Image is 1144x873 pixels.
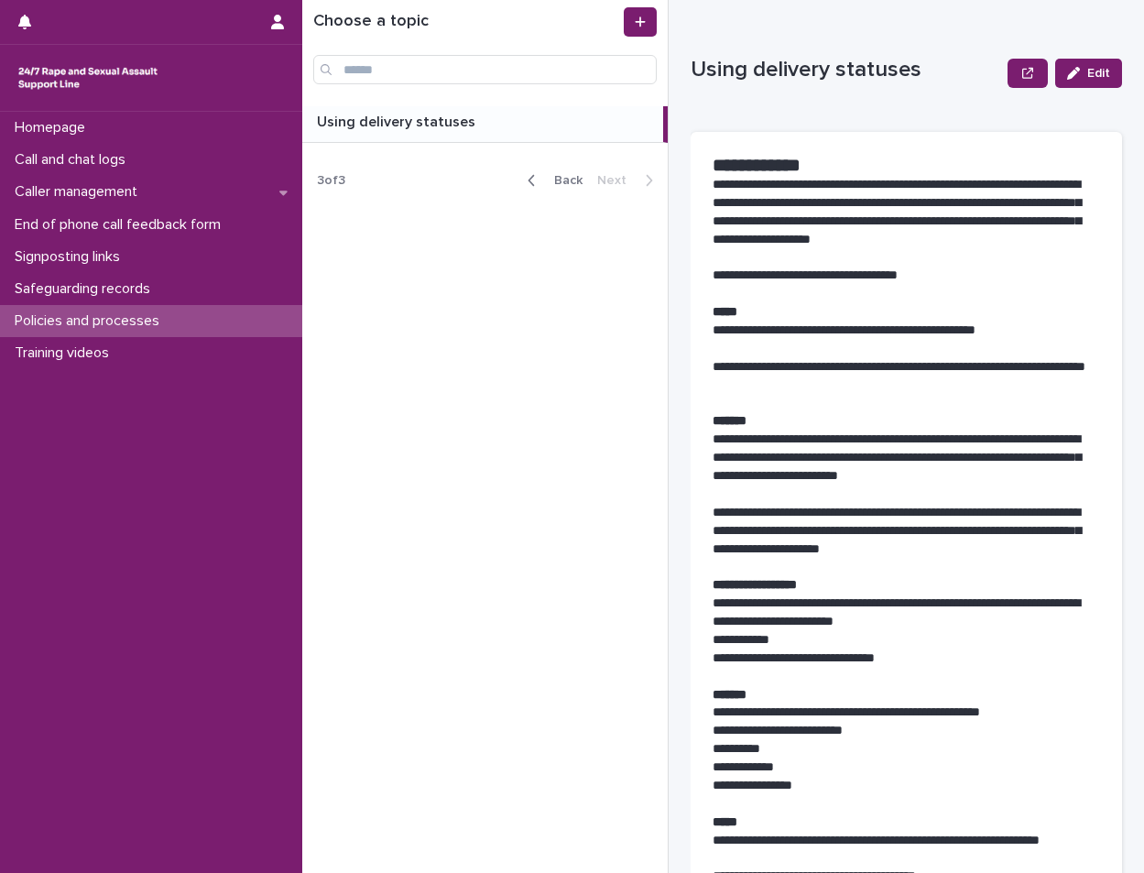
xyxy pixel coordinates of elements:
[590,172,668,189] button: Next
[1055,59,1122,88] button: Edit
[7,119,100,136] p: Homepage
[597,174,637,187] span: Next
[7,216,235,234] p: End of phone call feedback form
[7,183,152,201] p: Caller management
[7,312,174,330] p: Policies and processes
[15,60,161,96] img: rhQMoQhaT3yELyF149Cw
[691,57,1000,83] p: Using delivery statuses
[7,248,135,266] p: Signposting links
[302,106,668,143] a: Using delivery statusesUsing delivery statuses
[7,280,165,298] p: Safeguarding records
[7,344,124,362] p: Training videos
[313,55,657,84] input: Search
[317,110,479,131] p: Using delivery statuses
[1087,67,1110,80] span: Edit
[313,12,620,32] h1: Choose a topic
[513,172,590,189] button: Back
[302,158,360,203] p: 3 of 3
[543,174,583,187] span: Back
[7,151,140,169] p: Call and chat logs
